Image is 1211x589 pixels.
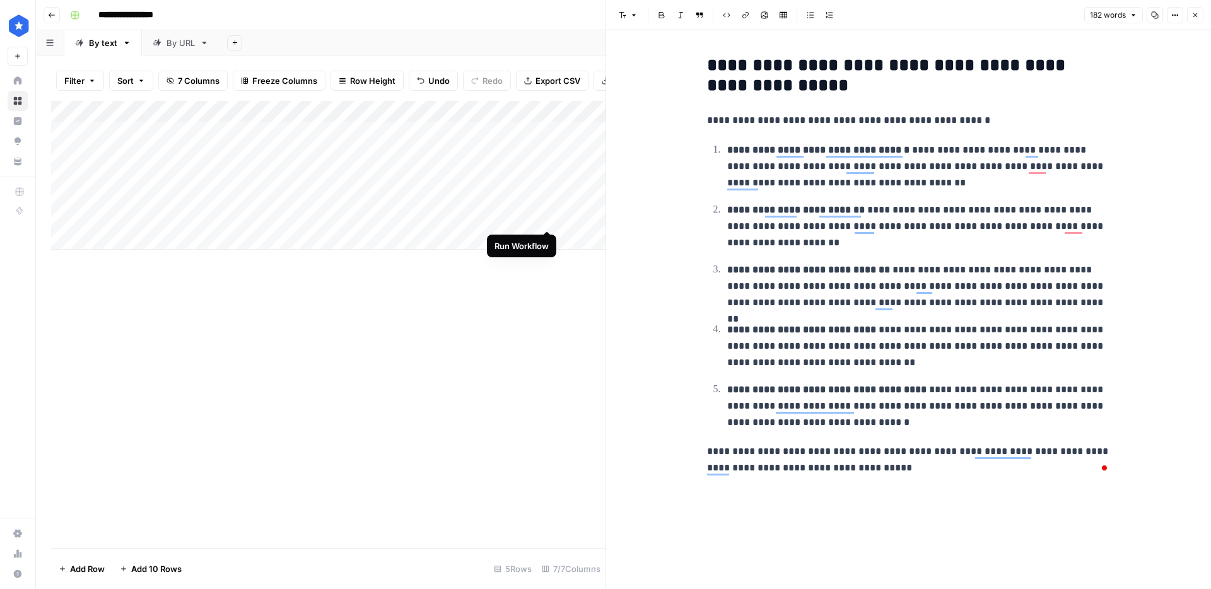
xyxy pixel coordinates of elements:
[8,71,28,91] a: Home
[535,74,580,87] span: Export CSV
[489,559,537,579] div: 5 Rows
[8,544,28,564] a: Usage
[8,10,28,42] button: Workspace: ConsumerAffairs
[8,15,30,37] img: ConsumerAffairs Logo
[409,71,458,91] button: Undo
[131,563,182,575] span: Add 10 Rows
[89,37,117,49] div: By text
[56,71,104,91] button: Filter
[1084,7,1143,23] button: 182 words
[331,71,404,91] button: Row Height
[233,71,325,91] button: Freeze Columns
[8,91,28,111] a: Browse
[537,559,605,579] div: 7/7 Columns
[8,111,28,131] a: Insights
[158,71,228,91] button: 7 Columns
[8,131,28,151] a: Opportunities
[112,559,189,579] button: Add 10 Rows
[109,71,153,91] button: Sort
[8,564,28,584] button: Help + Support
[252,74,317,87] span: Freeze Columns
[64,74,85,87] span: Filter
[516,71,588,91] button: Export CSV
[64,30,142,55] a: By text
[494,240,549,252] div: Run Workflow
[1090,9,1126,21] span: 182 words
[350,74,395,87] span: Row Height
[699,50,1118,481] div: To enrich screen reader interactions, please activate Accessibility in Grammarly extension settings
[167,37,195,49] div: By URL
[70,563,105,575] span: Add Row
[8,523,28,544] a: Settings
[428,74,450,87] span: Undo
[117,74,134,87] span: Sort
[483,74,503,87] span: Redo
[178,74,219,87] span: 7 Columns
[8,151,28,172] a: Your Data
[463,71,511,91] button: Redo
[51,559,112,579] button: Add Row
[142,30,219,55] a: By URL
